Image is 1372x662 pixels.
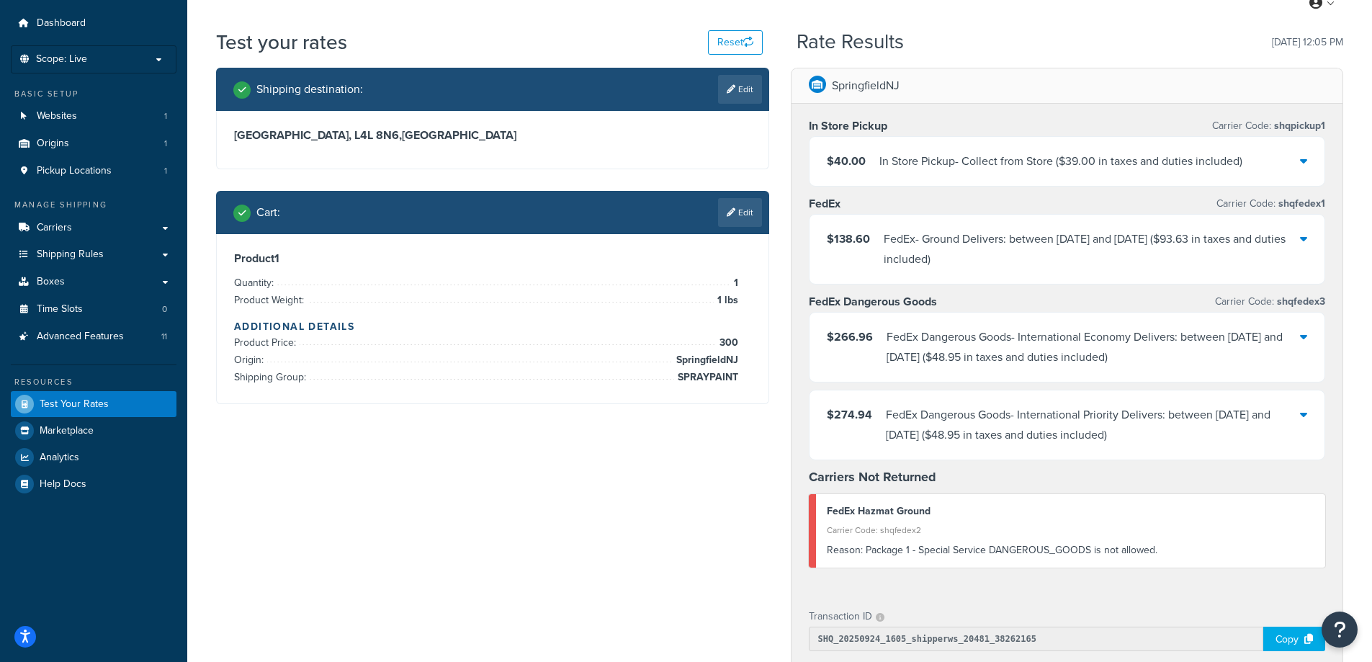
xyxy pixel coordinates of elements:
[11,323,176,350] li: Advanced Features
[37,249,104,261] span: Shipping Rules
[708,30,763,55] button: Reset
[162,303,167,316] span: 0
[37,331,124,343] span: Advanced Features
[809,197,840,211] h3: FedEx
[164,138,167,150] span: 1
[40,425,94,437] span: Marketplace
[11,158,176,184] a: Pickup Locations1
[827,520,1315,540] div: Carrier Code: shqfedex2
[1216,194,1325,214] p: Carrier Code:
[1272,32,1343,53] p: [DATE] 12:05 PM
[11,130,176,157] li: Origins
[37,110,77,122] span: Websites
[925,349,961,365] span: $48.95
[919,426,1107,443] span: ( in taxes and duties included )
[216,28,347,56] h1: Test your rates
[827,231,870,247] span: $138.60
[1274,294,1325,309] span: shqfedex3
[161,331,167,343] span: 11
[797,31,904,53] h2: Rate Results
[1212,116,1325,136] p: Carrier Code:
[925,426,960,443] span: $48.95
[11,391,176,417] a: Test Your Rates
[879,151,1242,171] div: In Store Pickup - Collect from Store
[11,241,176,268] a: Shipping Rules
[256,206,280,219] h2: Cart :
[1153,231,1188,247] span: $93.63
[164,165,167,177] span: 1
[11,296,176,323] li: Time Slots
[11,471,176,497] a: Help Docs
[809,607,872,627] p: Transaction ID
[809,468,936,486] strong: Carriers Not Returned
[809,295,937,309] h3: FedEx Dangerous Goods
[11,215,176,241] a: Carriers
[718,75,762,104] a: Edit
[886,405,1301,445] div: FedEx Dangerous Goods - International Priority Delivers: between [DATE] and [DATE]
[832,76,900,96] p: SpringfieldNJ
[827,501,1315,522] div: FedEx Hazmat Ground
[716,334,738,352] span: 300
[11,10,176,37] a: Dashboard
[674,369,738,386] span: SPRAYPAINT
[40,452,79,464] span: Analytics
[827,406,872,423] span: $274.94
[234,251,751,266] h3: Product 1
[827,153,866,169] span: $40.00
[1215,292,1325,312] p: Carrier Code:
[234,292,308,308] span: Product Weight:
[11,103,176,130] li: Websites
[37,222,72,234] span: Carriers
[37,138,69,150] span: Origins
[11,88,176,100] div: Basic Setup
[37,276,65,288] span: Boxes
[718,198,762,227] a: Edit
[40,398,109,411] span: Test Your Rates
[36,53,87,66] span: Scope: Live
[1275,196,1325,211] span: shqfedex1
[234,275,277,290] span: Quantity:
[37,17,86,30] span: Dashboard
[11,199,176,211] div: Manage Shipping
[714,292,738,309] span: 1 lbs
[37,303,83,316] span: Time Slots
[827,540,1315,560] div: Package 1 - Special Service DANGEROUS_GOODS is not allowed.
[234,370,310,385] span: Shipping Group:
[164,110,167,122] span: 1
[730,274,738,292] span: 1
[11,444,176,470] a: Analytics
[234,128,751,143] h3: [GEOGRAPHIC_DATA], L4L 8N6 , [GEOGRAPHIC_DATA]
[11,323,176,350] a: Advanced Features11
[11,130,176,157] a: Origins1
[1053,153,1242,169] span: ( in taxes and duties included )
[40,478,86,491] span: Help Docs
[234,319,751,334] h4: Additional Details
[887,327,1301,367] div: FedEx Dangerous Goods - International Economy Delivers: between [DATE] and [DATE]
[827,328,873,345] span: $266.96
[37,165,112,177] span: Pickup Locations
[1322,612,1358,648] button: Open Resource Center
[827,542,863,558] span: Reason:
[673,352,738,369] span: SpringfieldNJ
[256,83,363,96] h2: Shipping destination :
[234,352,267,367] span: Origin:
[11,296,176,323] a: Time Slots0
[1271,118,1325,133] span: shqpickup1
[884,229,1301,269] div: FedEx - Ground Delivers: between [DATE] and [DATE]
[11,418,176,444] a: Marketplace
[11,103,176,130] a: Websites1
[920,349,1108,365] span: ( in taxes and duties included )
[809,119,887,133] h3: In Store Pickup
[11,376,176,388] div: Resources
[11,269,176,295] a: Boxes
[1059,153,1095,169] span: $39.00
[1263,627,1325,651] div: Copy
